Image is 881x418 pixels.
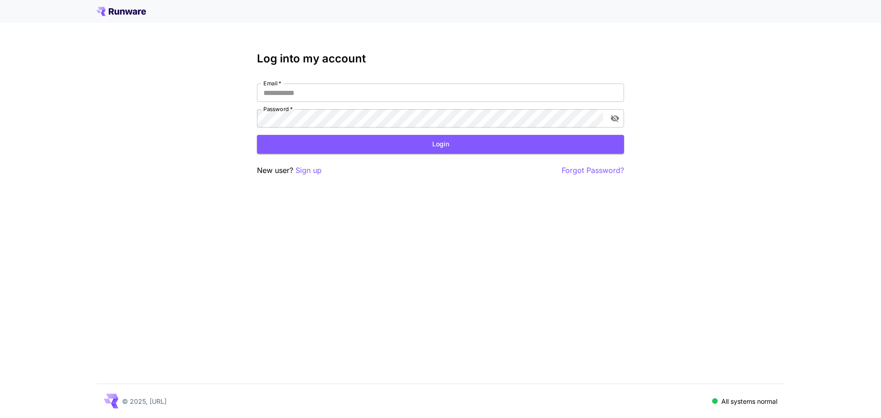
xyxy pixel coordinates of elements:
[257,52,624,65] h3: Log into my account
[263,79,281,87] label: Email
[122,396,167,406] p: © 2025, [URL]
[296,165,322,176] button: Sign up
[607,110,623,127] button: toggle password visibility
[263,105,293,113] label: Password
[721,396,777,406] p: All systems normal
[257,135,624,154] button: Login
[562,165,624,176] button: Forgot Password?
[257,165,322,176] p: New user?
